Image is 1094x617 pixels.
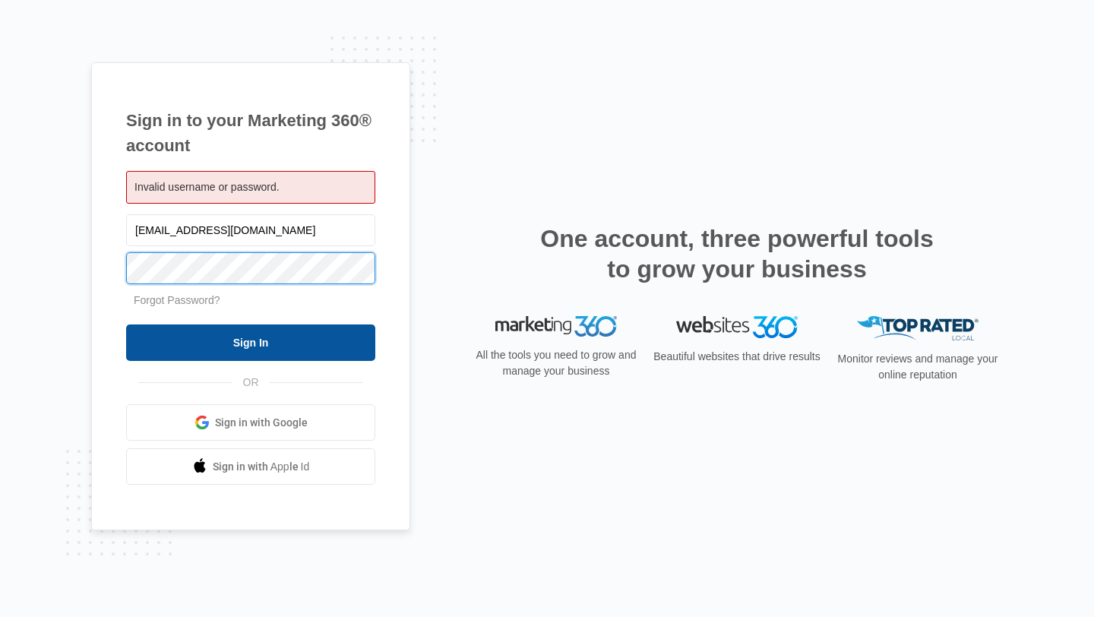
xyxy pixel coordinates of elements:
p: All the tools you need to grow and manage your business [471,347,641,379]
span: Invalid username or password. [134,181,280,193]
p: Beautiful websites that drive results [652,349,822,365]
input: Email [126,214,375,246]
input: Sign In [126,324,375,361]
span: Sign in with Google [215,415,308,431]
img: Websites 360 [676,316,798,338]
h1: Sign in to your Marketing 360® account [126,108,375,158]
a: Sign in with Apple Id [126,448,375,485]
span: OR [232,375,270,391]
a: Sign in with Google [126,404,375,441]
h2: One account, three powerful tools to grow your business [536,223,938,284]
a: Forgot Password? [134,294,220,306]
span: Sign in with Apple Id [213,459,310,475]
img: Marketing 360 [495,316,617,337]
img: Top Rated Local [857,316,979,341]
p: Monitor reviews and manage your online reputation [833,351,1003,383]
